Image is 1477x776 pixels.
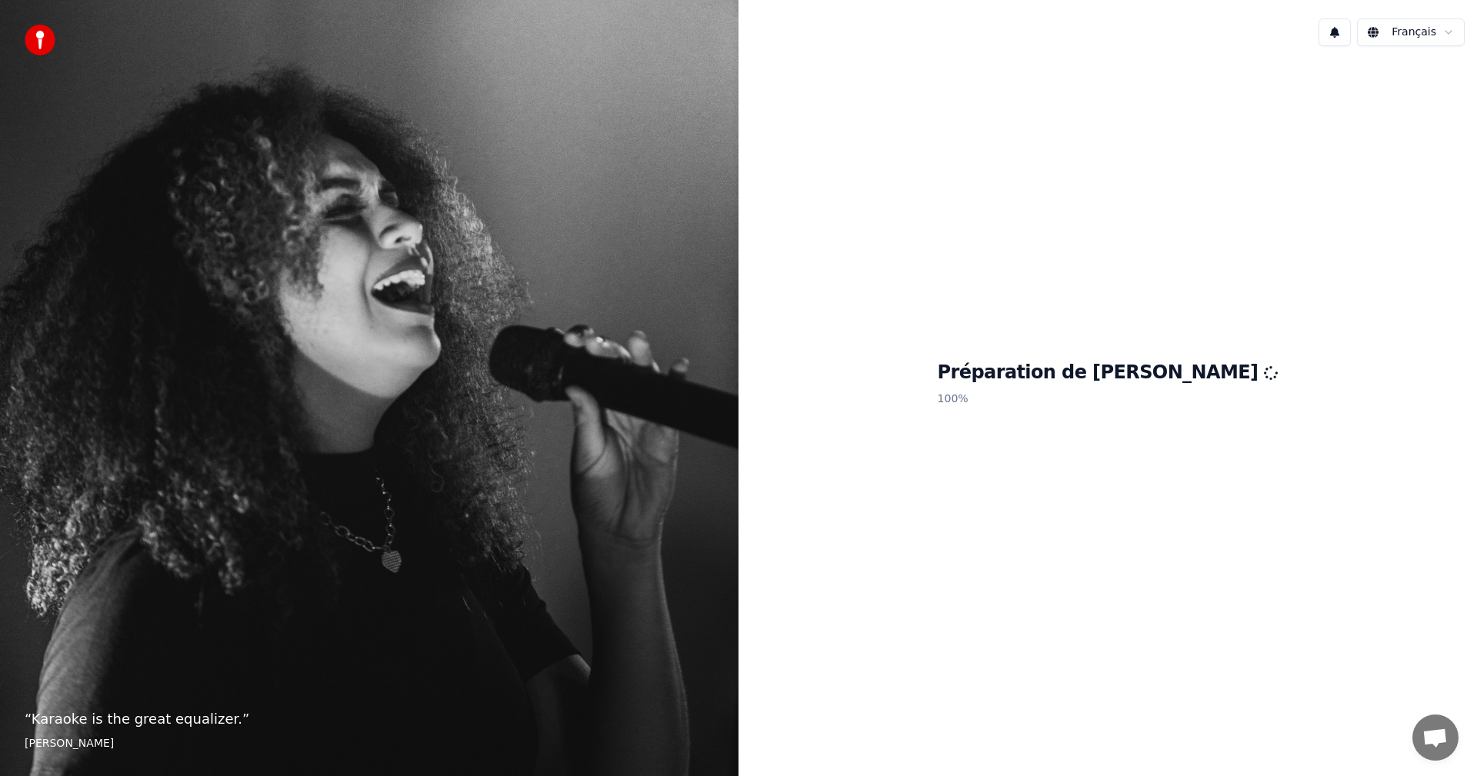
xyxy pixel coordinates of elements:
[1412,714,1459,761] a: Ouvrir le chat
[25,708,714,730] p: “ Karaoke is the great equalizer. ”
[25,736,714,751] footer: [PERSON_NAME]
[938,361,1279,385] h1: Préparation de [PERSON_NAME]
[25,25,55,55] img: youka
[938,385,1279,413] p: 100 %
